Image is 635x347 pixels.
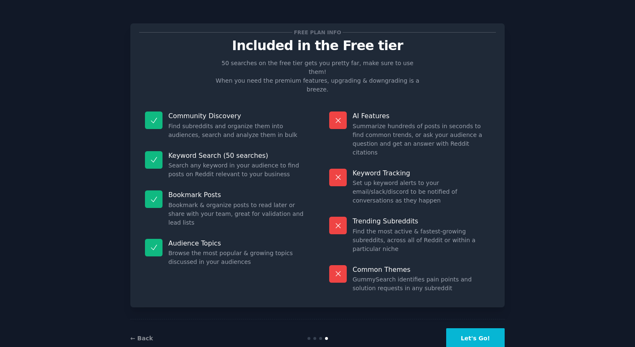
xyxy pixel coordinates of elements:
[353,111,490,120] p: AI Features
[168,111,306,120] p: Community Discovery
[168,190,306,199] p: Bookmark Posts
[168,249,306,266] dd: Browse the most popular & growing topics discussed in your audiences
[168,239,306,248] p: Audience Topics
[212,59,423,94] p: 50 searches on the free tier gets you pretty far, make sure to use them! When you need the premiu...
[168,201,306,227] dd: Bookmark & organize posts to read later or share with your team, great for validation and lead lists
[353,275,490,293] dd: GummySearch identifies pain points and solution requests in any subreddit
[168,122,306,139] dd: Find subreddits and organize them into audiences, search and analyze them in bulk
[353,122,490,157] dd: Summarize hundreds of posts in seconds to find common trends, or ask your audience a question and...
[168,161,306,179] dd: Search any keyword in your audience to find posts on Reddit relevant to your business
[353,179,490,205] dd: Set up keyword alerts to your email/slack/discord to be notified of conversations as they happen
[353,227,490,253] dd: Find the most active & fastest-growing subreddits, across all of Reddit or within a particular niche
[292,28,343,37] span: Free plan info
[353,217,490,225] p: Trending Subreddits
[353,169,490,177] p: Keyword Tracking
[139,38,496,53] p: Included in the Free tier
[130,335,153,342] a: ← Back
[353,265,490,274] p: Common Themes
[168,151,306,160] p: Keyword Search (50 searches)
